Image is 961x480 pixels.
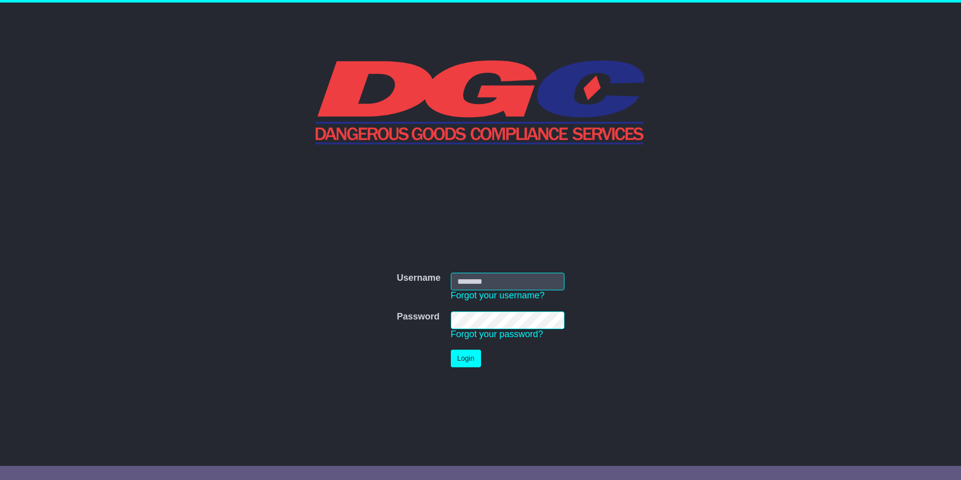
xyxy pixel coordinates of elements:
img: DGC QLD [316,59,646,144]
a: Forgot your password? [451,329,543,339]
label: Username [397,273,440,284]
button: Login [451,350,481,367]
a: Forgot your username? [451,290,545,300]
label: Password [397,311,439,323]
